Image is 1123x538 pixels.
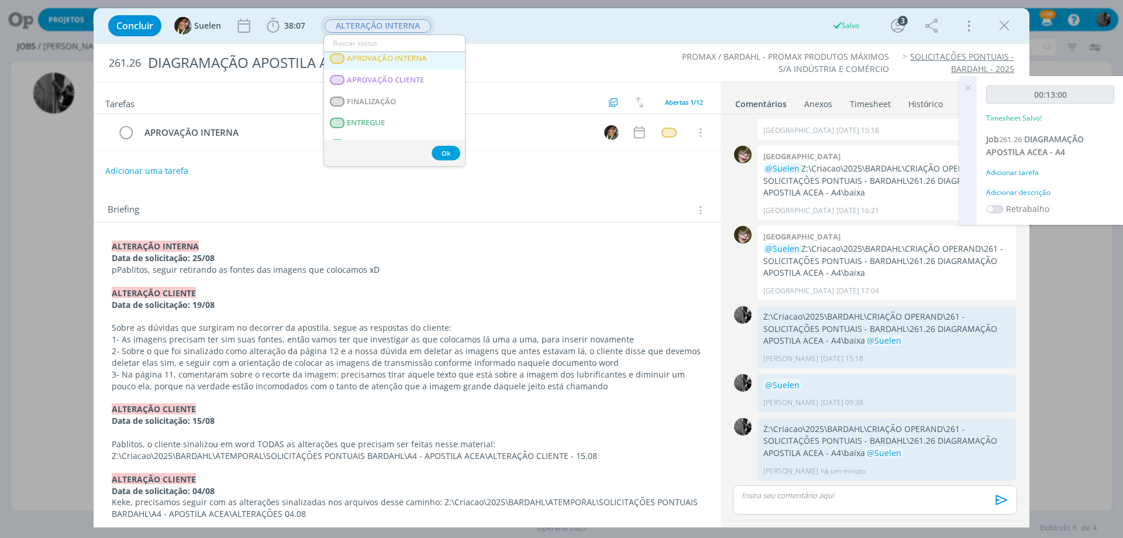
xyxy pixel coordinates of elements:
div: Adicionar descrição [986,187,1114,198]
span: Briefing [108,203,139,218]
img: S [604,125,619,140]
p: Timesheet Salvo! [986,113,1042,124]
span: [DATE] 10:18 [836,125,879,136]
div: 3 [898,16,908,26]
button: Concluir [108,15,161,36]
button: SSuelen [174,17,221,35]
a: PROMAX / BARDAHL - PROMAX PRODUTOS MÁXIMOS S/A INDÚSTRIA E COMÉRCIO [682,51,889,74]
a: Histórico [908,93,943,110]
a: Timesheet [849,93,891,110]
input: Buscar status [324,35,465,52]
p: Keke, precisamos seguir com as alterações sinalizadas nos arquivos desse caminho: Z:\Criacao\2025... [112,496,702,520]
p: Pablitos, o cliente sinalizou em word TODAS as alterações que precisam ser feitas nesse material:... [112,438,702,462]
span: Concluir [116,21,153,30]
div: Adicionar tarefa [986,167,1114,178]
span: FINALIZAÇÃO [347,97,396,107]
label: Retrabalho [1006,203,1049,215]
span: @Suelen [867,447,901,458]
button: ALTERAÇÃO INTERNA [324,19,432,33]
span: Abertas 1/12 [665,98,703,107]
span: TEMPLATE [347,140,384,149]
img: P [734,374,752,392]
img: K [734,146,752,163]
p: pPablitos, seguir retirando as fontes das imagens que colocamos xD [112,264,702,276]
img: S [174,17,192,35]
div: Salvo [832,20,859,31]
strong: Data de solicitação: 19/08 [112,299,215,310]
span: 38:07 [284,20,305,31]
strong: Data de solicitação: 04/08 [112,485,215,496]
b: [GEOGRAPHIC_DATA] [763,231,840,242]
b: [GEOGRAPHIC_DATA] [763,151,840,162]
button: Ok [432,146,460,160]
p: 3- Na página 11, comentaram sobre o recorte da imagem: precisamos tirar aquele texto que está sob... [112,369,702,392]
strong: Data de solicitação: 15/08 [112,415,215,426]
strong: ALTERAÇÃO CLIENTE [112,403,196,414]
p: [GEOGRAPHIC_DATA] [763,286,834,296]
button: 38:07 [264,16,308,35]
p: [PERSON_NAME] [763,397,818,408]
button: 3 [888,16,907,35]
strong: ALTERAÇÃO CLIENTE [112,287,196,299]
span: Suelen [194,22,221,30]
span: [DATE] 16:21 [836,205,879,216]
img: arrow-down-up.svg [636,97,644,108]
p: [PERSON_NAME] [763,354,818,364]
span: [DATE] 17:04 [836,286,879,296]
img: P [734,418,752,436]
img: K [734,226,752,244]
p: [PERSON_NAME] [763,466,818,477]
span: Tarefas [105,95,135,109]
span: [DATE] 15:18 [821,354,863,364]
span: @Suelen [765,379,800,390]
a: Comentários [735,93,787,110]
button: S [602,124,620,141]
span: @Suelen [765,163,800,174]
span: [DATE] 09:38 [821,397,863,408]
p: Z:\Criacao\2025\BARDAHL\CRIAÇÃO OPERAND\261 - SOLICITAÇÕES PONTUAIS - BARDAHL\261.26 DIAGRAMAÇÃO ... [763,311,1010,347]
span: ENTREGUE [347,118,385,128]
span: @Suelen [765,243,800,254]
p: Z:\Criacao\2025\BARDAHL\CRIAÇÃO OPERAND\261 - SOLICITAÇÕES PONTUAIS - BARDAHL\261.26 DIAGRAMAÇÃO ... [763,243,1010,279]
p: Z:\Criacao\2025\BARDAHL\CRIAÇÃO OPERAND\261 - SOLICITAÇÕES PONTUAIS - BARDAHL\261.26 DIAGRAMAÇÃO ... [763,423,1010,459]
ul: ALTERAÇÃO INTERNA [323,35,466,167]
img: P [734,306,752,324]
a: Job261.26DIAGRAMAÇÃO APOSTILA ACEA - A4 [986,133,1084,157]
span: APROVAÇÃO INTERNA [347,54,427,63]
div: DIAGRAMAÇÃO APOSTILA ACEA - A4 [143,49,632,77]
span: ALTERAÇÃO INTERNA [325,19,431,33]
span: @Suelen [867,335,901,346]
p: [GEOGRAPHIC_DATA] [763,205,834,216]
span: APROVAÇÃO CLIENTE [347,76,424,85]
div: Anexos [804,98,832,110]
p: 1- As imagens precisam ter sim suas fontes, então vamos ter que investigar as que colocamos lá um... [112,334,702,345]
p: Sobre as dúvidas que surgiram no decorrer da apostila, segue as respostas do cliente: [112,322,702,334]
button: Adicionar uma tarefa [105,160,189,181]
div: dialog [94,8,1029,527]
p: [GEOGRAPHIC_DATA] [763,125,834,136]
span: 261.26 [109,57,141,70]
span: 261.26 [999,134,1022,145]
p: Z:\Criacao\2025\BARDAHL\CRIAÇÃO OPERAND\261 - SOLICITAÇÕES PONTUAIS - BARDAHL\261.26 DIAGRAMAÇÃO ... [763,163,1010,198]
span: há um minuto [821,466,866,477]
a: SOLICITAÇÕES PONTUAIS - BARDAHL - 2025 [910,51,1014,74]
strong: ALTERAÇÃO CLIENTE [112,474,196,485]
strong: Data de solicitação: 25/08 [112,252,215,263]
span: DIAGRAMAÇÃO APOSTILA ACEA - A4 [986,133,1084,157]
div: APROVAÇÃO INTERNA [139,125,593,140]
p: 2- Sobre o que foi sinalizado como alteração da página 12 e a nossa dúvida em deletar as imagens ... [112,345,702,369]
strong: ALTERAÇÃO INTERNA [112,241,199,252]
